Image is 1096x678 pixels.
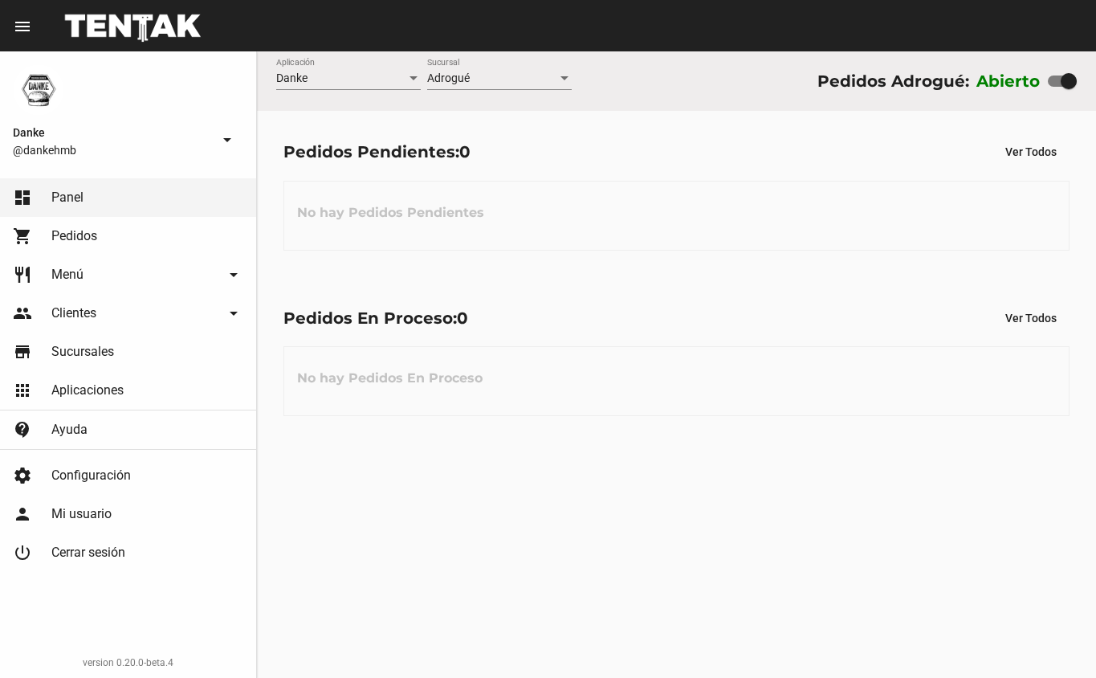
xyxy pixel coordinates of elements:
span: Aplicaciones [51,382,124,398]
mat-icon: menu [13,17,32,36]
label: Abierto [976,68,1041,94]
span: Ver Todos [1005,145,1057,158]
span: Ayuda [51,422,88,438]
mat-icon: arrow_drop_down [224,304,243,323]
span: Clientes [51,305,96,321]
div: Pedidos Adrogué: [817,68,969,94]
span: 0 [457,308,468,328]
span: Menú [51,267,84,283]
span: Panel [51,190,84,206]
div: Pedidos Pendientes: [283,139,471,165]
mat-icon: contact_support [13,420,32,439]
mat-icon: arrow_drop_down [218,130,237,149]
mat-icon: arrow_drop_down [224,265,243,284]
iframe: chat widget [1029,614,1080,662]
span: Sucursales [51,344,114,360]
span: Cerrar sesión [51,545,125,561]
div: Pedidos En Proceso: [283,305,468,331]
mat-icon: settings [13,466,32,485]
span: Ver Todos [1005,312,1057,325]
mat-icon: person [13,504,32,524]
span: 0 [459,142,471,161]
span: Danke [276,71,308,84]
button: Ver Todos [992,137,1070,166]
span: Configuración [51,468,131,484]
button: Ver Todos [992,304,1070,333]
span: Pedidos [51,228,97,244]
mat-icon: people [13,304,32,323]
span: Mi usuario [51,506,112,522]
mat-icon: shopping_cart [13,227,32,246]
mat-icon: power_settings_new [13,543,32,562]
h3: No hay Pedidos En Proceso [284,354,495,402]
mat-icon: dashboard [13,188,32,207]
div: version 0.20.0-beta.4 [13,655,243,671]
mat-icon: apps [13,381,32,400]
span: Danke [13,123,211,142]
h3: No hay Pedidos Pendientes [284,189,497,237]
mat-icon: store [13,342,32,361]
span: @dankehmb [13,142,211,158]
span: Adrogué [427,71,470,84]
mat-icon: restaurant [13,265,32,284]
img: 1d4517d0-56da-456b-81f5-6111ccf01445.png [13,64,64,116]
